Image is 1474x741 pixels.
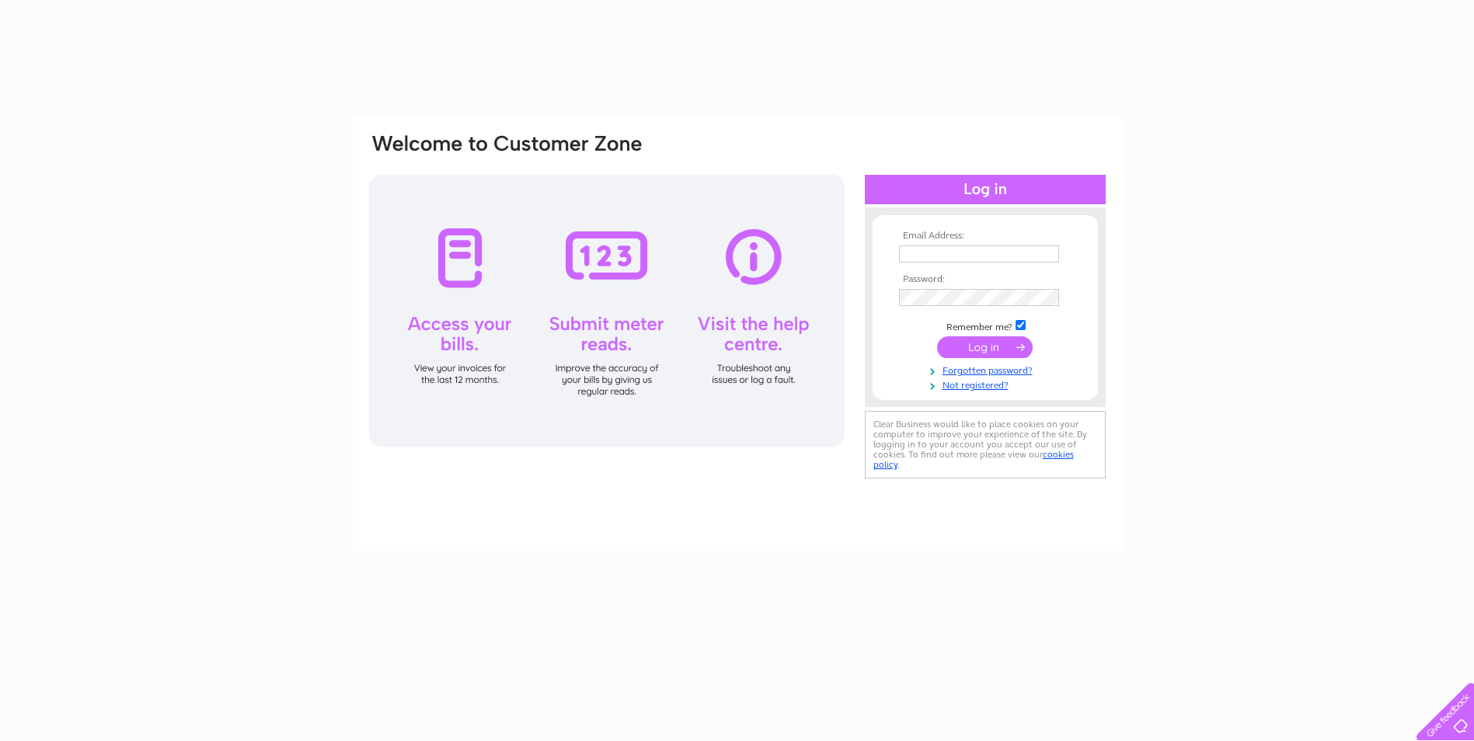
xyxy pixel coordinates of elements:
[865,411,1106,478] div: Clear Business would like to place cookies on your computer to improve your experience of the sit...
[899,377,1075,391] a: Not registered?
[873,449,1074,470] a: cookies policy
[899,362,1075,377] a: Forgotten password?
[895,318,1075,333] td: Remember me?
[937,336,1033,358] input: Submit
[895,231,1075,242] th: Email Address:
[895,274,1075,285] th: Password:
